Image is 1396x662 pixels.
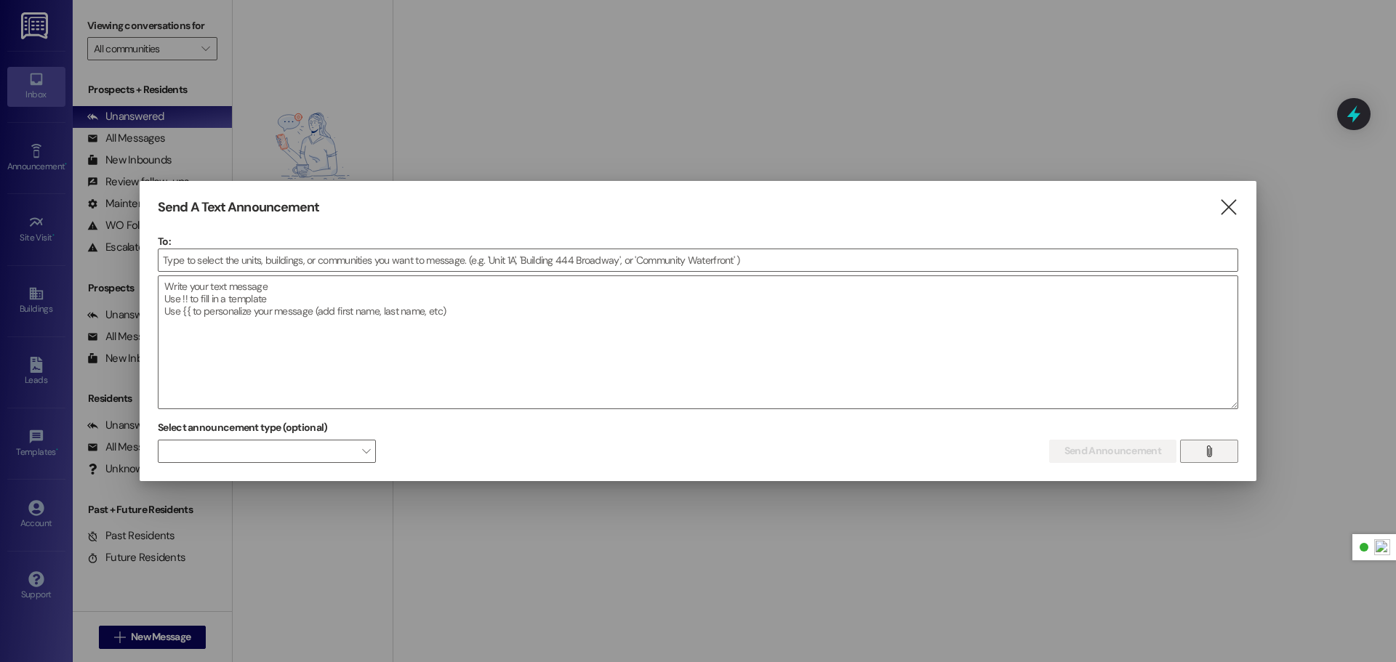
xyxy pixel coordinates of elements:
[158,199,319,216] h3: Send A Text Announcement
[158,234,1238,249] p: To:
[159,249,1237,271] input: Type to select the units, buildings, or communities you want to message. (e.g. 'Unit 1A', 'Buildi...
[1203,445,1214,457] i: 
[158,416,328,439] label: Select announcement type (optional)
[1219,200,1238,215] i: 
[1064,443,1161,459] span: Send Announcement
[1049,440,1176,463] button: Send Announcement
